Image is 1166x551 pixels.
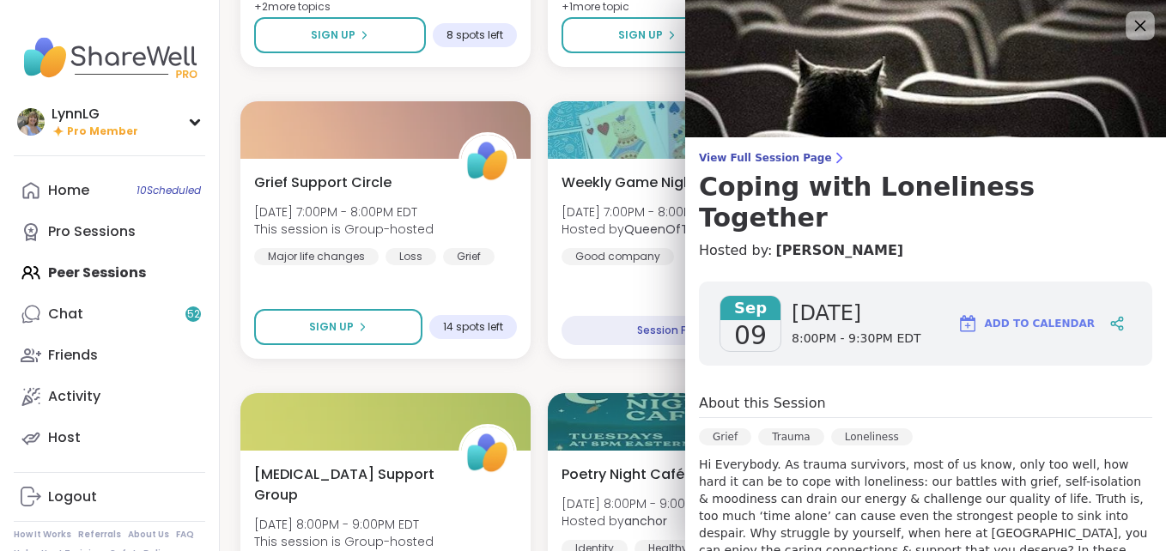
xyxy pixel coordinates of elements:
[14,294,205,335] a: Chat52
[254,248,379,265] div: Major life changes
[14,417,205,458] a: Host
[254,464,440,506] span: [MEDICAL_DATA] Support Group
[48,387,100,406] div: Activity
[562,495,726,512] span: [DATE] 8:00PM - 9:00PM EDT
[254,173,392,193] span: Grief Support Circle
[831,428,913,445] div: Loneliness
[562,512,726,530] span: Hosted by
[562,464,684,485] span: Poetry Night Café
[443,248,495,265] div: Grief
[254,309,422,345] button: Sign Up
[309,319,354,335] span: Sign Up
[14,529,71,541] a: How It Works
[699,151,1152,233] a: View Full Session PageCoping with Loneliness Together
[137,184,201,197] span: 10 Scheduled
[254,516,434,533] span: [DATE] 8:00PM - 9:00PM EDT
[48,346,98,365] div: Friends
[957,313,978,334] img: ShareWell Logomark
[624,221,735,238] b: QueenOfTheNight
[14,476,205,518] a: Logout
[699,393,826,414] h4: About this Session
[14,335,205,376] a: Friends
[254,203,434,221] span: [DATE] 7:00PM - 8:00PM EDT
[792,330,921,348] span: 8:00PM - 9:30PM EDT
[446,28,503,42] span: 8 spots left
[699,151,1152,165] span: View Full Session Page
[52,105,138,124] div: LynnLG
[562,17,733,53] button: Sign Up
[985,316,1095,331] span: Add to Calendar
[720,296,780,320] span: Sep
[14,170,205,211] a: Home10Scheduled
[48,487,97,506] div: Logout
[562,173,698,193] span: Weekly Game Night
[562,316,773,345] div: Session Full
[78,529,121,541] a: Referrals
[48,181,89,200] div: Home
[734,320,767,351] span: 09
[386,248,436,265] div: Loss
[775,240,903,261] a: [PERSON_NAME]
[461,135,514,188] img: ShareWell
[311,27,355,43] span: Sign Up
[758,428,824,445] div: Trauma
[67,124,138,139] span: Pro Member
[562,248,674,265] div: Good company
[48,428,81,447] div: Host
[699,428,751,445] div: Grief
[128,529,169,541] a: About Us
[618,27,663,43] span: Sign Up
[176,529,194,541] a: FAQ
[254,221,434,238] span: This session is Group-hosted
[699,240,1152,261] h4: Hosted by:
[624,512,667,530] b: anchor
[562,221,735,238] span: Hosted by
[48,305,83,324] div: Chat
[950,303,1102,344] button: Add to Calendar
[792,300,921,327] span: [DATE]
[254,533,434,550] span: This session is Group-hosted
[14,376,205,417] a: Activity
[14,211,205,252] a: Pro Sessions
[562,203,735,221] span: [DATE] 7:00PM - 8:00PM EDT
[461,427,514,480] img: ShareWell
[443,320,503,334] span: 14 spots left
[48,222,136,241] div: Pro Sessions
[699,172,1152,233] h3: Coping with Loneliness Together
[254,17,426,53] button: Sign Up
[187,307,200,322] span: 52
[17,108,45,136] img: LynnLG
[14,27,205,88] img: ShareWell Nav Logo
